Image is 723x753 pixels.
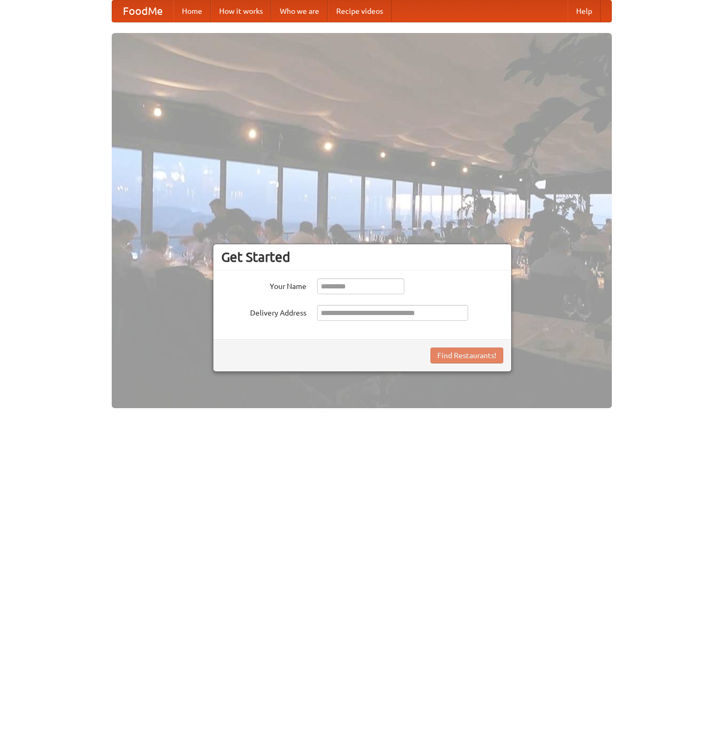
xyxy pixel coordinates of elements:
[211,1,271,22] a: How it works
[173,1,211,22] a: Home
[221,249,503,265] h3: Get Started
[271,1,328,22] a: Who we are
[328,1,392,22] a: Recipe videos
[568,1,601,22] a: Help
[112,1,173,22] a: FoodMe
[221,278,306,292] label: Your Name
[221,305,306,318] label: Delivery Address
[430,347,503,363] button: Find Restaurants!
